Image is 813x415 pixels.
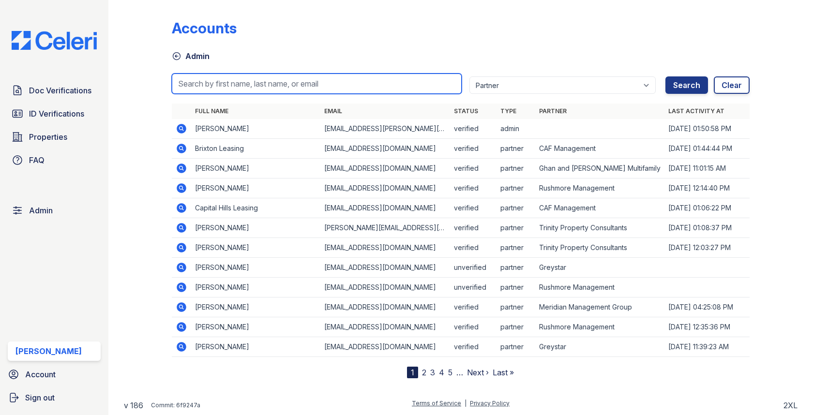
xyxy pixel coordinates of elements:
[172,50,210,62] a: Admin
[467,368,489,377] a: Next ›
[191,159,320,178] td: [PERSON_NAME]
[493,368,514,377] a: Last »
[664,317,750,337] td: [DATE] 12:35:36 PM
[497,258,535,278] td: partner
[535,198,664,218] td: CAF Management
[450,139,497,159] td: verified
[450,337,497,357] td: verified
[535,104,664,119] th: Partner
[448,368,452,377] a: 5
[191,258,320,278] td: [PERSON_NAME]
[664,238,750,258] td: [DATE] 12:03:27 PM
[535,317,664,337] td: Rushmore Management
[535,337,664,357] td: Greystar
[714,76,750,94] a: Clear
[320,159,450,178] td: [EMAIL_ADDRESS][DOMAIN_NAME]
[191,178,320,198] td: [PERSON_NAME]
[320,238,450,258] td: [EMAIL_ADDRESS][DOMAIN_NAME]
[664,297,750,317] td: [DATE] 04:25:08 PM
[8,81,101,100] a: Doc Verifications
[25,369,56,380] span: Account
[450,258,497,278] td: unverified
[497,139,535,159] td: partner
[450,104,497,119] th: Status
[450,238,497,258] td: verified
[172,19,237,37] div: Accounts
[664,119,750,139] td: [DATE] 01:50:58 PM
[320,258,450,278] td: [EMAIL_ADDRESS][DOMAIN_NAME]
[29,131,67,143] span: Properties
[664,159,750,178] td: [DATE] 11:01:15 AM
[191,278,320,297] td: [PERSON_NAME]
[535,159,664,178] td: Ghan and [PERSON_NAME] Multifamily
[535,178,664,198] td: Rushmore Management
[8,127,101,147] a: Properties
[535,278,664,297] td: Rushmore Management
[450,218,497,238] td: verified
[664,178,750,198] td: [DATE] 12:14:40 PM
[320,317,450,337] td: [EMAIL_ADDRESS][DOMAIN_NAME]
[320,104,450,119] th: Email
[29,205,53,216] span: Admin
[430,368,435,377] a: 3
[497,159,535,178] td: partner
[450,317,497,337] td: verified
[29,154,45,166] span: FAQ
[124,400,143,411] a: v 186
[497,317,535,337] td: partner
[191,317,320,337] td: [PERSON_NAME]
[450,297,497,317] td: verified
[407,367,418,378] div: 1
[8,104,101,123] a: ID Verifications
[29,85,91,96] span: Doc Verifications
[497,178,535,198] td: partner
[450,119,497,139] td: verified
[320,119,450,139] td: [EMAIL_ADDRESS][PERSON_NAME][DOMAIN_NAME]
[497,297,535,317] td: partner
[535,218,664,238] td: Trinity Property Consultants
[15,345,82,357] div: [PERSON_NAME]
[456,367,463,378] span: …
[497,119,535,139] td: admin
[4,388,105,407] a: Sign out
[439,368,444,377] a: 4
[151,401,200,409] div: Commit: 6f9247a
[664,218,750,238] td: [DATE] 01:08:37 PM
[29,108,84,119] span: ID Verifications
[664,198,750,218] td: [DATE] 01:06:22 PM
[497,104,535,119] th: Type
[497,337,535,357] td: partner
[450,198,497,218] td: verified
[665,76,708,94] button: Search
[497,278,535,297] td: partner
[8,150,101,170] a: FAQ
[191,337,320,357] td: [PERSON_NAME]
[664,104,750,119] th: Last activity at
[320,218,450,238] td: [PERSON_NAME][EMAIL_ADDRESS][PERSON_NAME][DOMAIN_NAME]
[191,297,320,317] td: [PERSON_NAME]
[320,278,450,297] td: [EMAIL_ADDRESS][DOMAIN_NAME]
[172,74,461,94] input: Search by first name, last name, or email
[320,337,450,357] td: [EMAIL_ADDRESS][DOMAIN_NAME]
[497,198,535,218] td: partner
[535,238,664,258] td: Trinity Property Consultants
[422,368,426,377] a: 2
[450,159,497,178] td: verified
[191,139,320,159] td: Brixton Leasing
[191,238,320,258] td: [PERSON_NAME]
[497,238,535,258] td: partner
[25,392,55,403] span: Sign out
[470,400,510,407] a: Privacy Policy
[8,201,101,220] a: Admin
[497,218,535,238] td: partner
[535,258,664,278] td: Greystar
[191,119,320,139] td: [PERSON_NAME]
[191,218,320,238] td: [PERSON_NAME]
[320,139,450,159] td: [EMAIL_ADDRESS][DOMAIN_NAME]
[450,278,497,297] td: unverified
[535,139,664,159] td: CAF Management
[191,198,320,218] td: Capital Hills Leasing
[320,178,450,198] td: [EMAIL_ADDRESS][DOMAIN_NAME]
[783,400,798,411] div: 2XL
